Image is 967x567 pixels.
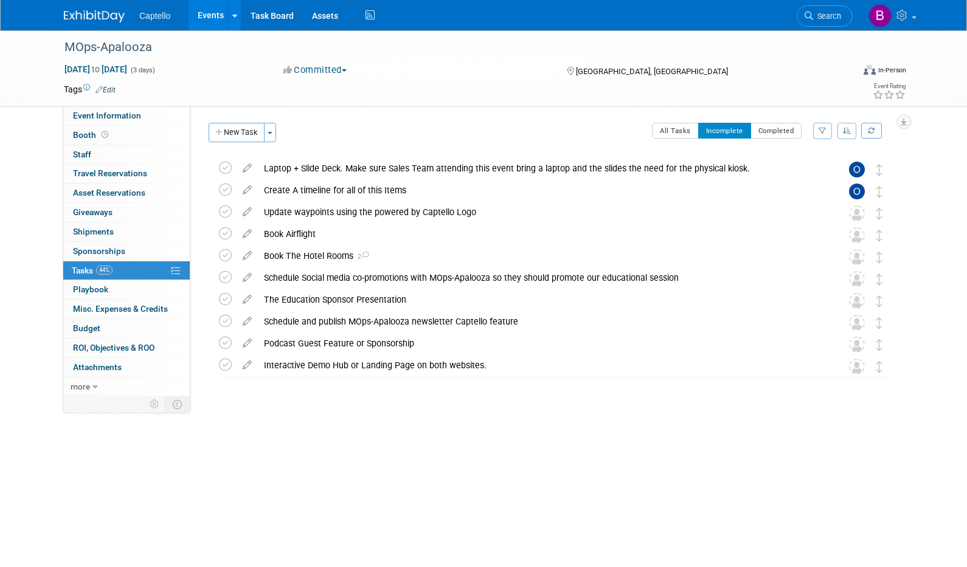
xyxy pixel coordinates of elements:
[63,184,190,202] a: Asset Reservations
[63,377,190,396] a: more
[876,295,882,307] i: Move task
[576,67,728,76] span: [GEOGRAPHIC_DATA], [GEOGRAPHIC_DATA]
[63,242,190,261] a: Sponsorships
[139,11,170,21] span: Captello
[63,358,190,377] a: Attachments
[64,83,116,95] td: Tags
[237,229,258,239] a: edit
[71,382,90,391] span: more
[237,272,258,283] a: edit
[72,266,113,275] span: Tasks
[750,123,802,139] button: Completed
[63,319,190,338] a: Budget
[64,64,128,75] span: [DATE] [DATE]
[73,149,91,159] span: Staff
[876,164,882,176] i: Move task
[165,396,190,412] td: Toggle Event Tabs
[237,163,258,174] a: edit
[63,222,190,241] a: Shipments
[849,184,865,199] img: Owen Ellison
[353,253,369,261] span: 2
[63,203,190,222] a: Giveaways
[73,130,111,140] span: Booth
[73,362,122,372] span: Attachments
[99,130,111,139] span: Booth not reserved yet
[60,36,834,58] div: MOps-Apalooza
[849,227,865,243] img: Unassigned
[861,123,882,139] a: Refresh
[868,4,892,27] img: Brad Froese
[258,311,825,332] div: Schedule and publish MOps-Apalooza newsletter Captello feature
[878,66,906,75] div: In-Person
[64,10,125,22] img: ExhibitDay
[258,158,825,179] div: Laptop + Slide Deck. Make sure Sales Team attending this event bring a laptop and the slides the ...
[864,65,876,75] img: Format-Inperson.png
[876,339,882,351] i: Move task
[237,338,258,349] a: edit
[95,86,116,94] a: Edit
[63,261,190,280] a: Tasks44%
[258,180,825,201] div: Create A timeline for all of this Items
[876,208,882,219] i: Move task
[258,267,825,288] div: Schedule Social media co-promotions with MOps-Apalooza so they should promote our educational ses...
[698,123,751,139] button: Incomplete
[144,396,165,412] td: Personalize Event Tab Strip
[237,185,258,196] a: edit
[90,64,102,74] span: to
[258,355,825,376] div: Interactive Demo Hub or Landing Page on both websites.
[237,294,258,305] a: edit
[849,337,865,352] img: Unassigned
[279,64,352,77] button: Committed
[63,338,190,357] a: ROI, Objectives & ROO
[258,246,825,266] div: Book The Hotel Rooms
[876,361,882,373] i: Move task
[73,227,114,236] span: Shipments
[813,12,841,21] span: Search
[849,359,865,374] img: Unassigned
[209,123,265,142] button: New Task
[63,300,190,318] a: Misc. Expenses & Credits
[63,164,190,183] a: Travel Reservations
[849,315,865,331] img: Unassigned
[73,284,108,294] span: Playbook
[781,63,906,81] div: Event Format
[63,126,190,145] a: Booth
[73,246,125,256] span: Sponsorships
[652,123,699,139] button: All Tasks
[849,293,865,309] img: Unassigned
[258,202,825,222] div: Update waypoints using the powered by Captello Logo
[73,111,141,120] span: Event Information
[797,5,853,27] a: Search
[237,207,258,218] a: edit
[73,207,113,217] span: Giveaways
[130,66,155,74] span: (3 days)
[876,186,882,198] i: Move task
[237,316,258,327] a: edit
[73,304,168,314] span: Misc. Expenses & Credits
[73,168,147,178] span: Travel Reservations
[876,273,882,285] i: Move task
[876,230,882,241] i: Move task
[63,106,190,125] a: Event Information
[849,162,865,177] img: Owen Ellison
[876,252,882,263] i: Move task
[63,280,190,299] a: Playbook
[96,266,113,275] span: 44%
[258,224,825,244] div: Book Airflight
[73,343,154,352] span: ROI, Objectives & ROO
[73,188,145,198] span: Asset Reservations
[876,317,882,329] i: Move task
[237,360,258,371] a: edit
[63,145,190,164] a: Staff
[849,271,865,287] img: Unassigned
[73,323,100,333] span: Budget
[258,289,825,310] div: The Education Sponsor Presentation
[849,249,865,265] img: Unassigned
[873,83,906,89] div: Event Rating
[237,250,258,261] a: edit
[849,205,865,221] img: Unassigned
[258,333,825,354] div: Podcast Guest Feature or Sponsorship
